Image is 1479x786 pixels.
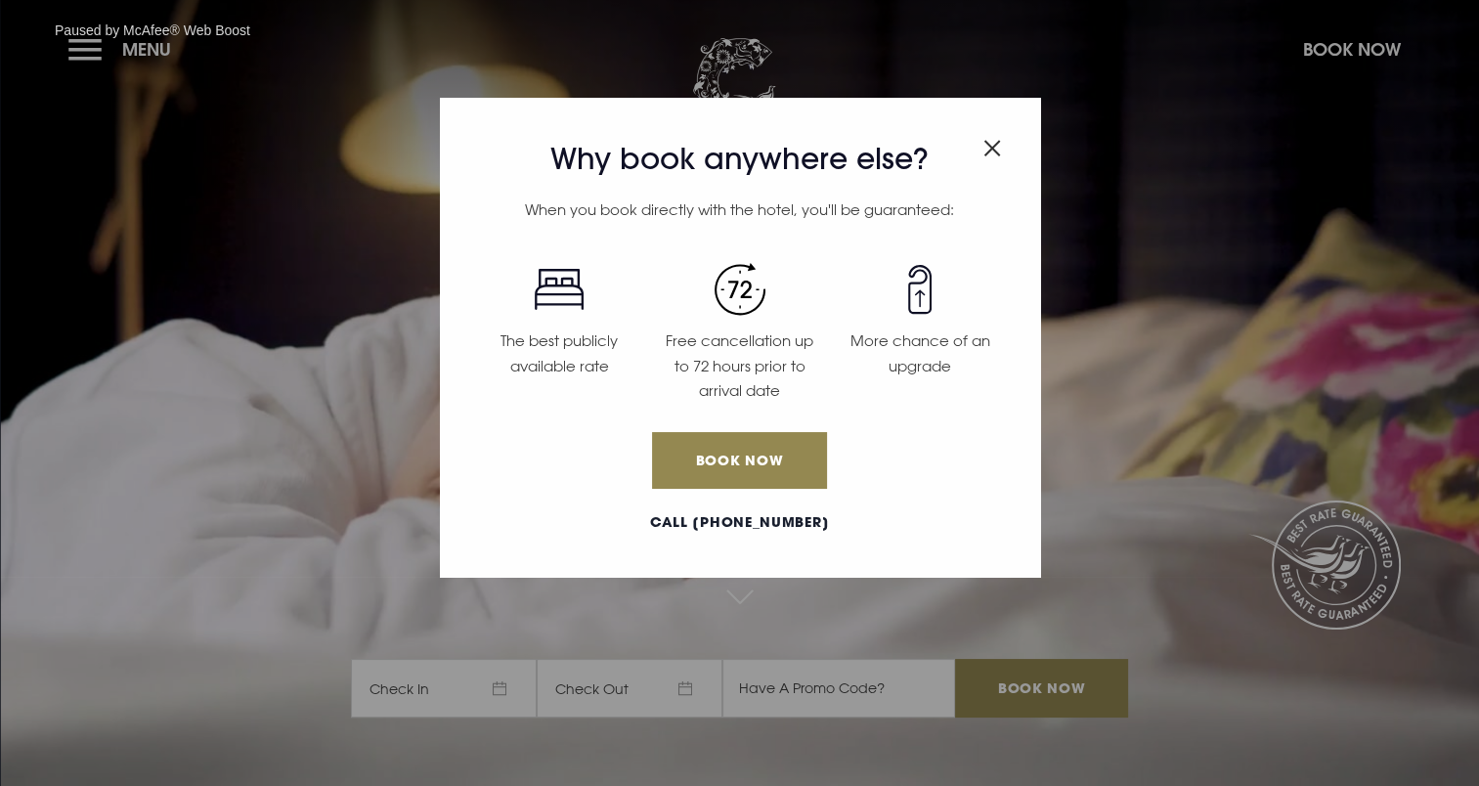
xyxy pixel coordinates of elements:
[481,328,638,378] p: The best publicly available rate
[661,328,818,404] p: Free cancellation up to 72 hours prior to arrival date
[10,10,283,52] div: Paused by McAfee® Web Boost
[469,512,1011,533] a: Call [PHONE_NUMBER]
[469,197,1011,223] p: When you book directly with the hotel, you'll be guaranteed:
[469,142,1011,177] h3: Why book anywhere else?
[652,432,826,489] a: Book Now
[842,328,999,378] p: More chance of an upgrade
[983,129,1001,160] button: Close modal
